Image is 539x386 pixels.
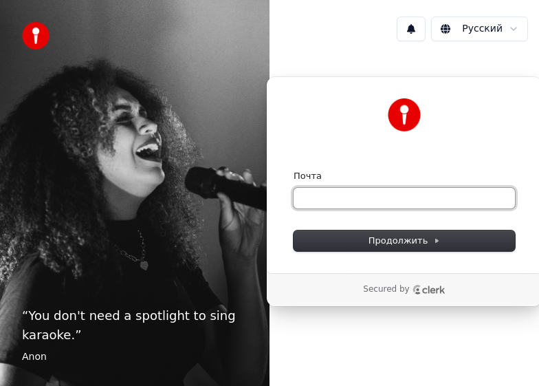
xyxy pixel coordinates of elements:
[294,230,515,251] button: Продолжить
[363,284,409,295] p: Secured by
[412,285,445,294] a: Clerk logo
[388,98,421,131] img: Youka
[294,170,322,182] label: Почта
[368,235,441,247] span: Продолжить
[22,350,247,364] footer: Anon
[22,22,49,50] img: youka
[22,306,247,345] p: “ You don't need a spotlight to sing karaoke. ”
